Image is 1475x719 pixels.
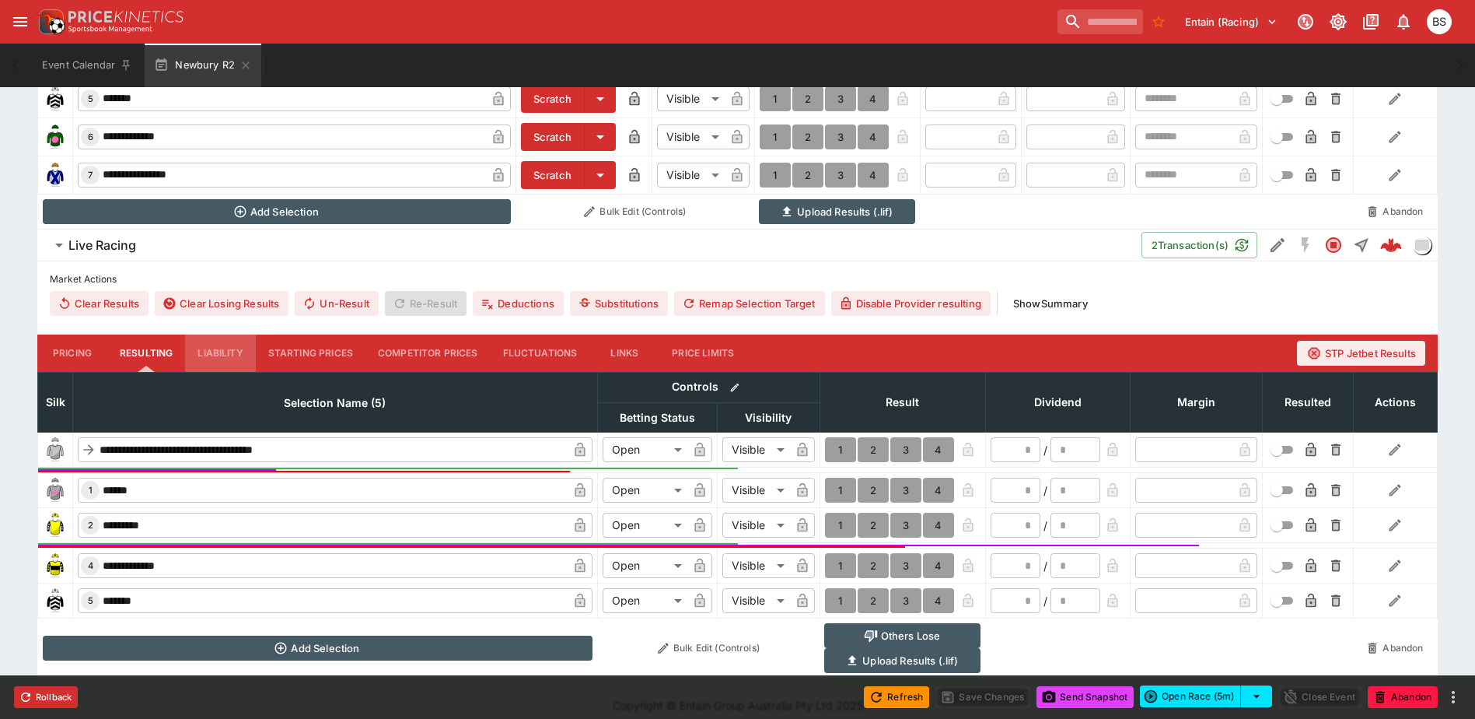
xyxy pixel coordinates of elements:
[68,26,152,33] img: Sportsbook Management
[1140,686,1272,707] div: split button
[603,437,687,462] div: Open
[1130,372,1262,432] th: Margin
[43,636,593,661] button: Add Selection
[659,335,746,372] button: Price Limits
[825,163,856,188] button: 3
[570,291,668,316] button: Substitutions
[657,125,725,149] div: Visible
[1368,686,1438,708] button: Abandon
[858,478,889,503] button: 2
[1422,5,1456,39] button: Brendan Scoble
[792,163,823,188] button: 2
[520,199,750,224] button: Bulk Edit (Controls)
[1444,688,1463,707] button: more
[722,513,790,538] div: Visible
[85,132,96,142] span: 6
[34,6,65,37] img: PriceKinetics Logo
[6,8,34,36] button: open drawer
[1380,234,1402,256] img: logo-cerberus--red.svg
[43,437,68,462] img: blank-silk.png
[1262,372,1353,432] th: Resulted
[38,372,73,432] th: Silk
[858,125,889,149] button: 4
[602,636,815,661] button: Bulk Edit (Controls)
[1347,231,1375,259] button: Straight
[1176,9,1287,34] button: Select Tenant
[674,291,825,316] button: Remap Selection Target
[1146,9,1171,34] button: No Bookmarks
[1353,372,1437,432] th: Actions
[657,163,725,188] div: Visible
[722,553,790,578] div: Visible
[923,478,954,503] button: 4
[521,161,585,189] button: Scratch
[1043,517,1047,534] div: /
[1368,688,1438,703] span: Mark an event as closed and abandoned.
[1043,482,1047,499] div: /
[858,553,889,578] button: 2
[43,588,68,613] img: runner 5
[43,513,68,538] img: runner 2
[1358,636,1432,661] button: Abandon
[50,291,149,316] button: Clear Results
[831,291,991,316] button: Disable Provider resulting
[521,123,585,151] button: Scratch
[1141,232,1257,258] button: 2Transaction(s)
[145,44,261,87] button: Newbury R2
[759,199,915,224] button: Upload Results (.lif)
[985,372,1130,432] th: Dividend
[825,86,856,111] button: 3
[825,588,856,613] button: 1
[1043,558,1047,574] div: /
[50,268,1425,291] label: Market Actions
[33,44,142,87] button: Event Calendar
[890,478,921,503] button: 3
[385,291,467,316] span: Re-Result
[85,93,96,104] span: 5
[603,478,687,503] div: Open
[589,335,659,372] button: Links
[603,513,687,538] div: Open
[597,372,820,402] th: Controls
[825,513,856,538] button: 1
[295,291,378,316] button: Un-Result
[824,648,980,673] button: Upload Results (.lif)
[491,335,590,372] button: Fluctuations
[1389,8,1417,36] button: Notifications
[473,291,564,316] button: Deductions
[825,478,856,503] button: 1
[1319,231,1347,259] button: Closed
[657,86,725,111] div: Visible
[1375,230,1407,261] a: 3d410357-32ed-4947-9091-6eea3822c311
[858,513,889,538] button: 2
[825,553,856,578] button: 1
[37,230,1141,261] button: Live Racing
[1057,9,1143,34] input: search
[864,686,929,708] button: Refresh
[365,335,491,372] button: Competitor Prices
[923,513,954,538] button: 4
[68,11,184,23] img: PriceKinetics
[86,485,96,496] span: 1
[858,437,889,462] button: 2
[858,163,889,188] button: 4
[890,437,921,462] button: 3
[923,588,954,613] button: 4
[825,125,856,149] button: 3
[722,588,790,613] div: Visible
[1291,8,1319,36] button: Connected to PK
[722,478,790,503] div: Visible
[85,595,96,606] span: 5
[1380,234,1402,256] div: 3d410357-32ed-4947-9091-6eea3822c311
[68,237,136,254] h6: Live Racing
[1357,8,1385,36] button: Documentation
[728,409,809,427] span: Visibility
[1291,231,1319,259] button: SGM Disabled
[725,377,745,398] button: Bulk edit
[1043,593,1047,609] div: /
[1413,236,1431,254] div: liveracing
[155,291,288,316] button: Clear Losing Results
[722,437,790,462] div: Visible
[37,335,107,372] button: Pricing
